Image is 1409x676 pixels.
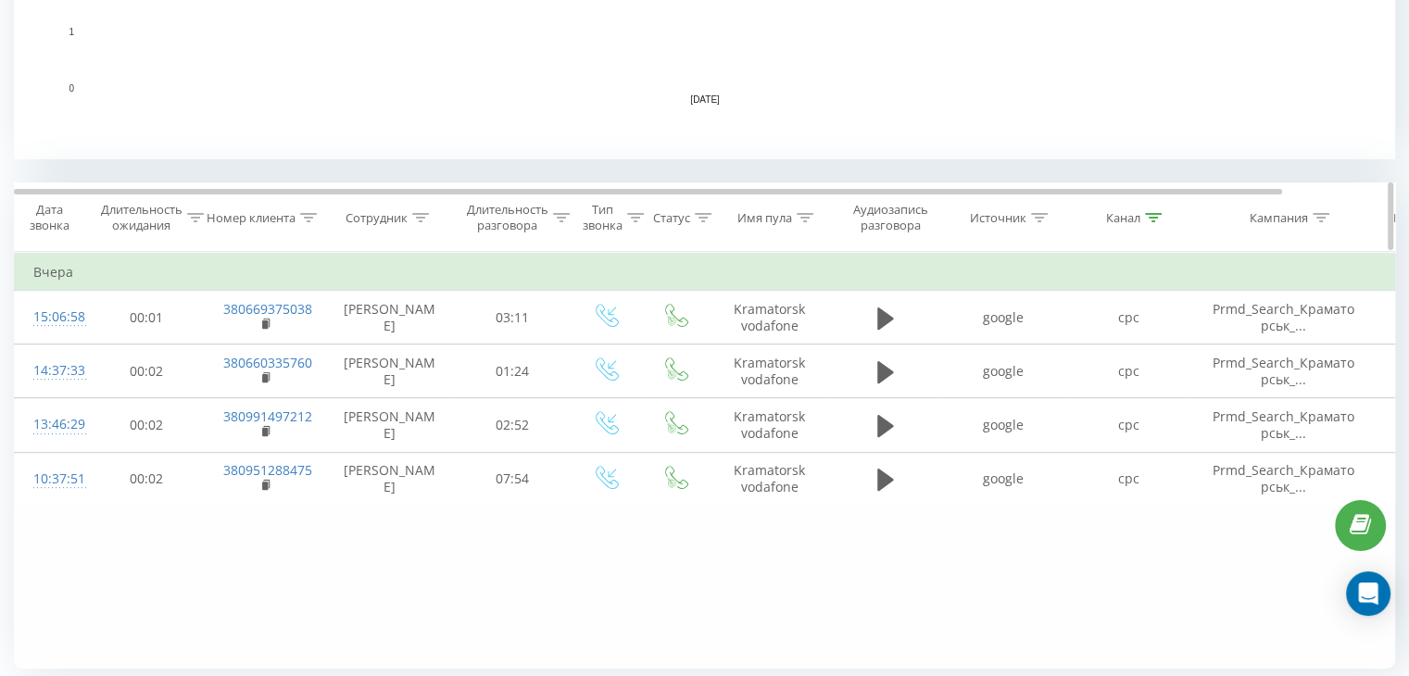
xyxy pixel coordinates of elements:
[710,344,830,398] td: Kramatorsk vodafone
[207,210,296,226] div: Номер клиента
[1066,344,1191,398] td: cpc
[223,354,312,371] a: 380660335760
[583,202,623,233] div: Тип звонка
[1066,398,1191,452] td: cpc
[941,398,1066,452] td: google
[710,452,830,506] td: Kramatorsk vodafone
[325,452,455,506] td: [PERSON_NAME]
[89,344,205,398] td: 00:02
[737,210,792,226] div: Имя пула
[69,27,74,37] text: 1
[941,291,1066,344] td: google
[33,299,70,335] div: 15:06:58
[1066,452,1191,506] td: cpc
[690,94,720,105] text: [DATE]
[89,291,205,344] td: 00:01
[325,398,455,452] td: [PERSON_NAME]
[33,461,70,497] div: 10:37:51
[455,344,571,398] td: 01:24
[970,210,1026,226] div: Источник
[33,407,70,443] div: 13:46:29
[325,344,455,398] td: [PERSON_NAME]
[467,202,548,233] div: Длительность разговора
[1213,300,1354,334] span: Prmd_Search_Краматорськ_...
[223,300,312,318] a: 380669375038
[223,407,312,425] a: 380991497212
[346,210,408,226] div: Сотрудник
[455,452,571,506] td: 07:54
[1213,407,1354,442] span: Prmd_Search_Краматорськ_...
[1213,461,1354,495] span: Prmd_Search_Краматорськ_...
[33,353,70,389] div: 14:37:33
[1346,571,1390,616] div: Open Intercom Messenger
[710,291,830,344] td: Kramatorsk vodafone
[1213,354,1354,388] span: Prmd_Search_Краматорськ_...
[325,291,455,344] td: [PERSON_NAME]
[941,452,1066,506] td: google
[101,202,182,233] div: Длительность ожидания
[89,398,205,452] td: 00:02
[1250,210,1308,226] div: Кампания
[1066,291,1191,344] td: cpc
[455,291,571,344] td: 03:11
[15,202,83,233] div: Дата звонка
[1106,210,1140,226] div: Канал
[941,344,1066,398] td: google
[846,202,936,233] div: Аудиозапись разговора
[653,210,690,226] div: Статус
[89,452,205,506] td: 00:02
[710,398,830,452] td: Kramatorsk vodafone
[455,398,571,452] td: 02:52
[69,83,74,94] text: 0
[223,461,312,479] a: 380951288475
